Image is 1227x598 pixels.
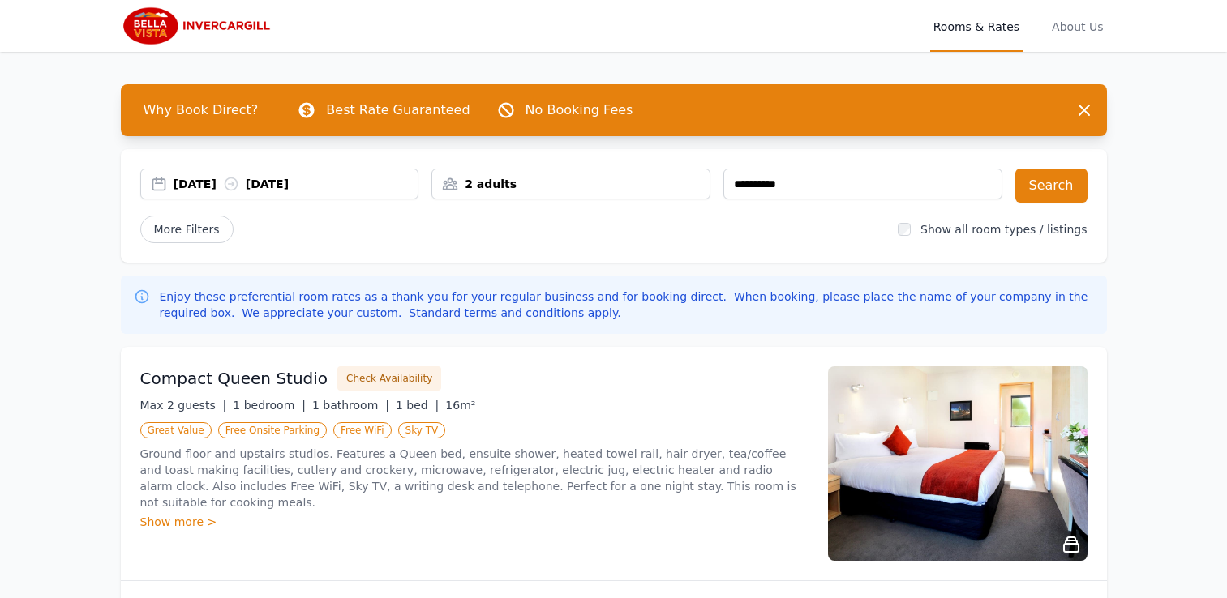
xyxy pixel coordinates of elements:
span: Max 2 guests | [140,399,227,412]
div: Show more > [140,514,809,530]
button: Check Availability [337,366,441,391]
span: 16m² [445,399,475,412]
p: No Booking Fees [526,100,633,120]
label: Show all room types / listings [920,223,1087,236]
span: Great Value [140,422,212,438]
span: 1 bed | [396,399,439,412]
p: Best Rate Guaranteed [326,100,470,120]
span: Why Book Direct? [131,94,272,126]
span: More Filters [140,216,234,243]
span: Free WiFi [333,422,392,438]
h3: Compact Queen Studio [140,367,328,390]
span: 1 bathroom | [312,399,389,412]
span: 1 bedroom | [233,399,306,412]
p: Enjoy these preferential room rates as a thank you for your regular business and for booking dire... [160,288,1094,321]
p: Ground floor and upstairs studios. Features a Queen bed, ensuite shower, heated towel rail, hair ... [140,446,809,510]
button: Search [1015,169,1088,203]
img: Bella Vista Invercargill [121,6,277,45]
span: Sky TV [398,422,446,438]
div: [DATE] [DATE] [174,176,418,192]
span: Free Onsite Parking [218,422,327,438]
div: 2 adults [432,176,710,192]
